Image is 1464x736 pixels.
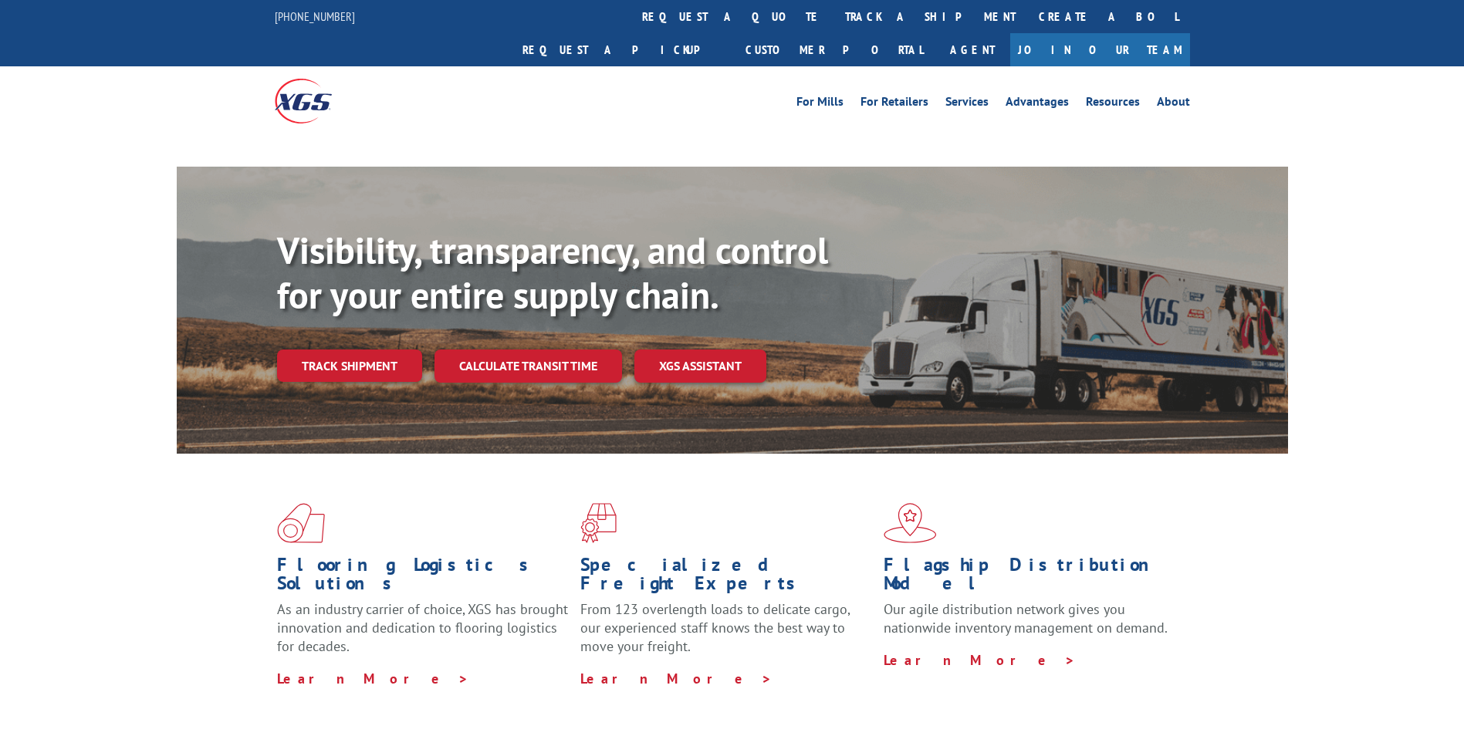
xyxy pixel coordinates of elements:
a: Resources [1086,96,1140,113]
a: Request a pickup [511,33,734,66]
p: From 123 overlength loads to delicate cargo, our experienced staff knows the best way to move you... [580,600,872,669]
a: [PHONE_NUMBER] [275,8,355,24]
a: XGS ASSISTANT [634,349,766,383]
a: Learn More > [277,670,469,687]
a: Calculate transit time [434,349,622,383]
a: For Retailers [860,96,928,113]
h1: Flagship Distribution Model [884,555,1175,600]
img: xgs-icon-total-supply-chain-intelligence-red [277,503,325,543]
a: Advantages [1006,96,1069,113]
a: Agent [935,33,1010,66]
h1: Flooring Logistics Solutions [277,555,569,600]
a: Learn More > [580,670,773,687]
a: For Mills [796,96,844,113]
img: xgs-icon-flagship-distribution-model-red [884,503,937,543]
a: Track shipment [277,349,422,382]
span: As an industry carrier of choice, XGS has brought innovation and dedication to flooring logistics... [277,600,568,655]
b: Visibility, transparency, and control for your entire supply chain. [277,226,828,319]
h1: Specialized Freight Experts [580,555,872,600]
span: Our agile distribution network gives you nationwide inventory management on demand. [884,600,1168,636]
a: Learn More > [884,651,1076,669]
a: About [1157,96,1190,113]
a: Customer Portal [734,33,935,66]
img: xgs-icon-focused-on-flooring-red [580,503,617,543]
a: Services [945,96,989,113]
a: Join Our Team [1010,33,1190,66]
